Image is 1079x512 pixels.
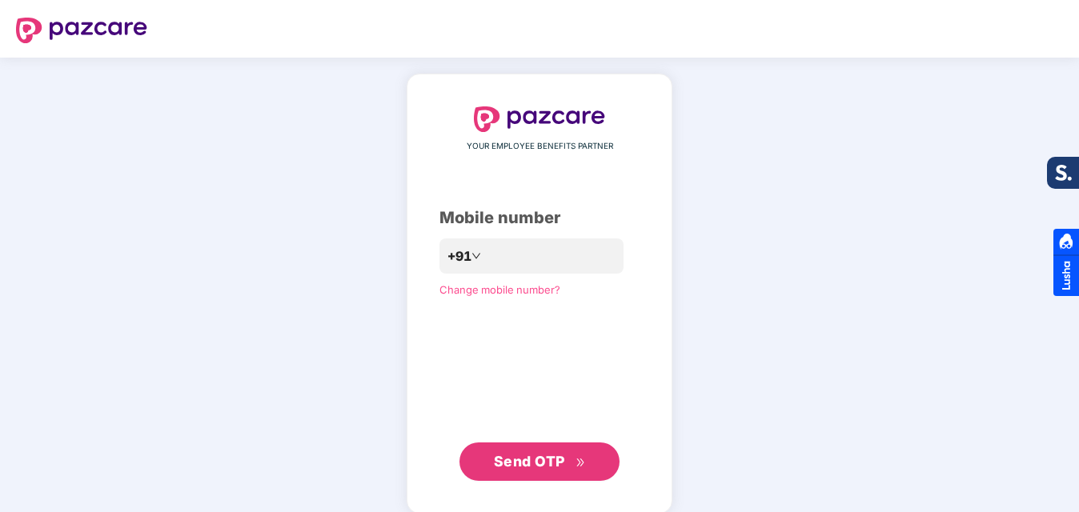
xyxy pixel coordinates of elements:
[439,206,640,230] div: Mobile number
[474,106,605,132] img: logo
[576,458,586,468] span: double-right
[494,453,565,470] span: Send OTP
[471,251,481,261] span: down
[459,442,620,481] button: Send OTPdouble-right
[447,246,471,266] span: +91
[439,283,560,296] a: Change mobile number?
[16,18,147,43] img: logo
[467,140,613,153] span: YOUR EMPLOYEE BENEFITS PARTNER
